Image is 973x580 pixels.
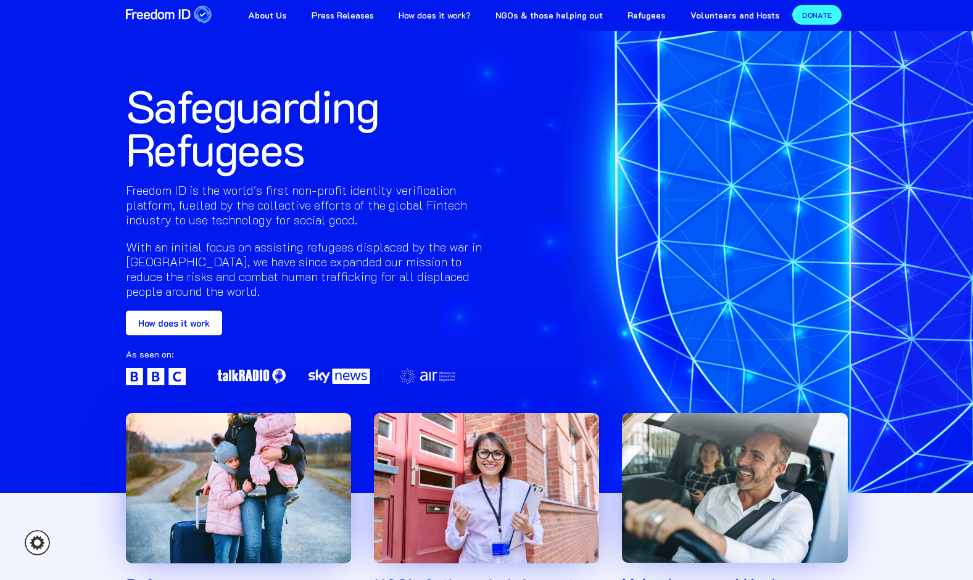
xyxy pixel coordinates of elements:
strong: Refugees [627,9,666,21]
a: Cookie settings [25,530,50,555]
h2: With an initial focus on assisting refugees displaced by the war in [GEOGRAPHIC_DATA], we have si... [126,239,482,298]
a: DONATE [792,5,842,25]
h1: Safeguarding Refugees [126,84,482,170]
strong: Volunteers and Hosts [690,9,780,21]
a: How does it work [126,311,222,335]
strong: About Us [248,9,287,21]
div: As seen on: [126,348,482,368]
h2: Freedom ID is the world's first non-profit identity verification platform, fuelled by the collect... [126,182,482,227]
strong: NGOs & those helping out [495,9,603,21]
